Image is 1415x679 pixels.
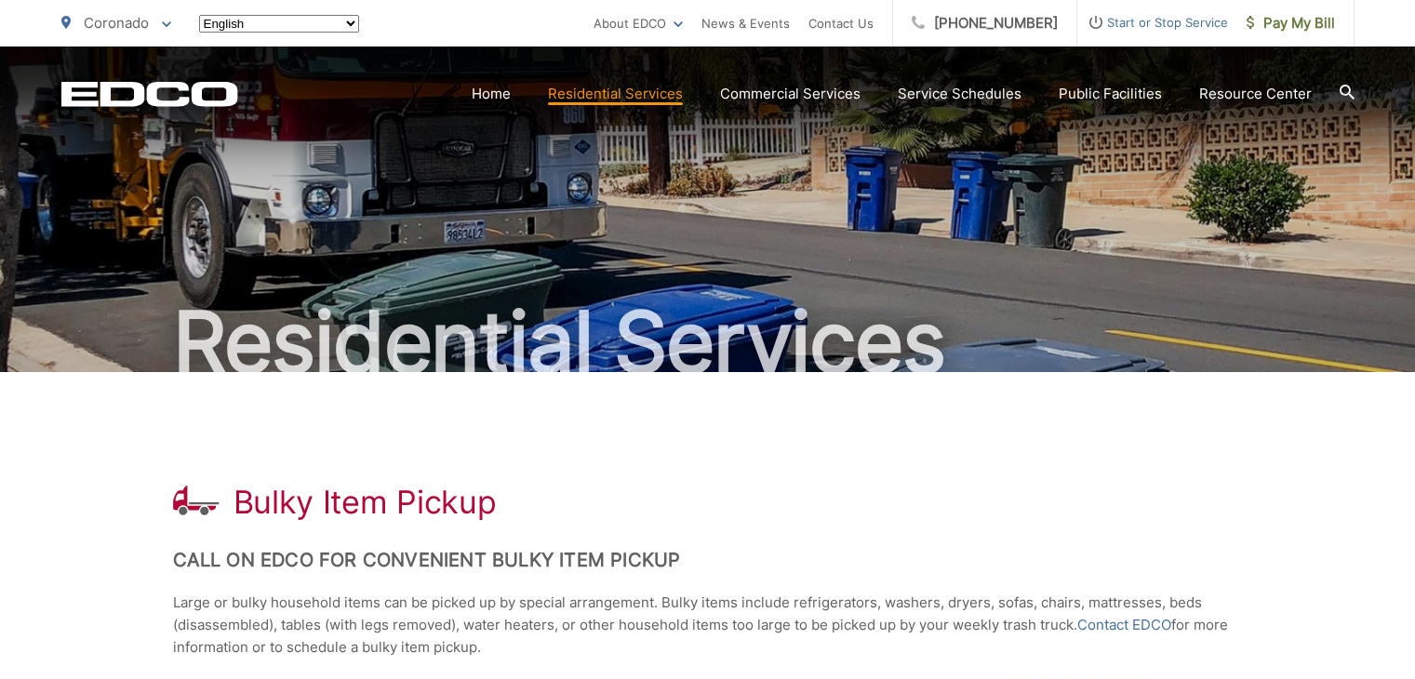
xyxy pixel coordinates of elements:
[61,296,1355,389] h2: Residential Services
[173,549,1243,571] h2: Call on EDCO for Convenient Bulky Item Pickup
[898,83,1021,105] a: Service Schedules
[234,484,497,521] h1: Bulky Item Pickup
[594,12,683,34] a: About EDCO
[720,83,861,105] a: Commercial Services
[199,15,359,33] select: Select a language
[472,83,511,105] a: Home
[61,81,238,107] a: EDCD logo. Return to the homepage.
[701,12,790,34] a: News & Events
[1059,83,1162,105] a: Public Facilities
[1247,12,1335,34] span: Pay My Bill
[1199,83,1312,105] a: Resource Center
[548,83,683,105] a: Residential Services
[84,14,149,32] span: Coronado
[808,12,874,34] a: Contact Us
[173,592,1243,659] p: Large or bulky household items can be picked up by special arrangement. Bulky items include refri...
[1077,614,1171,636] a: Contact EDCO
